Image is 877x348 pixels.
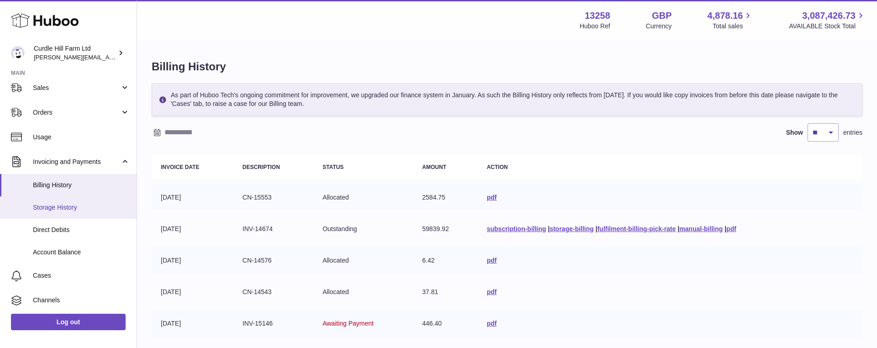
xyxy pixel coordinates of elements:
[843,128,862,137] span: entries
[161,164,199,170] strong: Invoice Date
[322,320,374,327] span: Awaiting Payment
[708,10,743,22] span: 4,878.16
[34,44,116,62] div: Curdle Hill Farm Ltd
[233,247,313,274] td: CN-14576
[487,320,497,327] a: pdf
[413,310,477,337] td: 446.40
[413,247,477,274] td: 6.42
[322,225,357,232] span: Outstanding
[322,194,349,201] span: Allocated
[11,46,25,60] img: marisa@diddlysquatfarmshop.com
[233,279,313,306] td: CN-14543
[487,164,508,170] strong: Action
[33,203,130,212] span: Storage History
[233,310,313,337] td: INV-15146
[33,158,120,166] span: Invoicing and Payments
[152,247,233,274] td: [DATE]
[487,194,497,201] a: pdf
[233,184,313,211] td: CN-15553
[652,10,671,22] strong: GBP
[33,133,130,142] span: Usage
[597,225,676,232] a: fulfilment-billing-pick-rate
[152,83,862,116] div: As part of Huboo Tech's ongoing commitment for improvement, we upgraded our finance system in Jan...
[322,164,343,170] strong: Status
[713,22,753,31] span: Total sales
[487,288,497,295] a: pdf
[233,216,313,243] td: INV-14674
[33,271,130,280] span: Cases
[422,164,446,170] strong: Amount
[580,22,610,31] div: Huboo Ref
[548,225,549,232] span: |
[33,108,120,117] span: Orders
[708,10,754,31] a: 4,878.16 Total sales
[33,181,130,190] span: Billing History
[786,128,803,137] label: Show
[322,288,349,295] span: Allocated
[243,164,280,170] strong: Description
[152,59,862,74] h1: Billing History
[322,257,349,264] span: Allocated
[33,226,130,234] span: Direct Debits
[33,296,130,305] span: Channels
[152,216,233,243] td: [DATE]
[596,225,597,232] span: |
[413,216,477,243] td: 59839.92
[152,310,233,337] td: [DATE]
[33,84,120,92] span: Sales
[487,257,497,264] a: pdf
[549,225,593,232] a: storage-billing
[585,10,610,22] strong: 13258
[789,22,866,31] span: AVAILABLE Stock Total
[33,248,130,257] span: Account Balance
[726,225,736,232] a: pdf
[11,314,126,330] a: Log out
[677,225,679,232] span: |
[34,53,183,61] span: [PERSON_NAME][EMAIL_ADDRESS][DOMAIN_NAME]
[646,22,672,31] div: Currency
[413,279,477,306] td: 37.81
[724,225,726,232] span: |
[152,279,233,306] td: [DATE]
[679,225,723,232] a: manual-billing
[413,184,477,211] td: 2584.75
[789,10,866,31] a: 3,087,426.73 AVAILABLE Stock Total
[152,184,233,211] td: [DATE]
[802,10,856,22] span: 3,087,426.73
[487,225,546,232] a: subscription-billing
